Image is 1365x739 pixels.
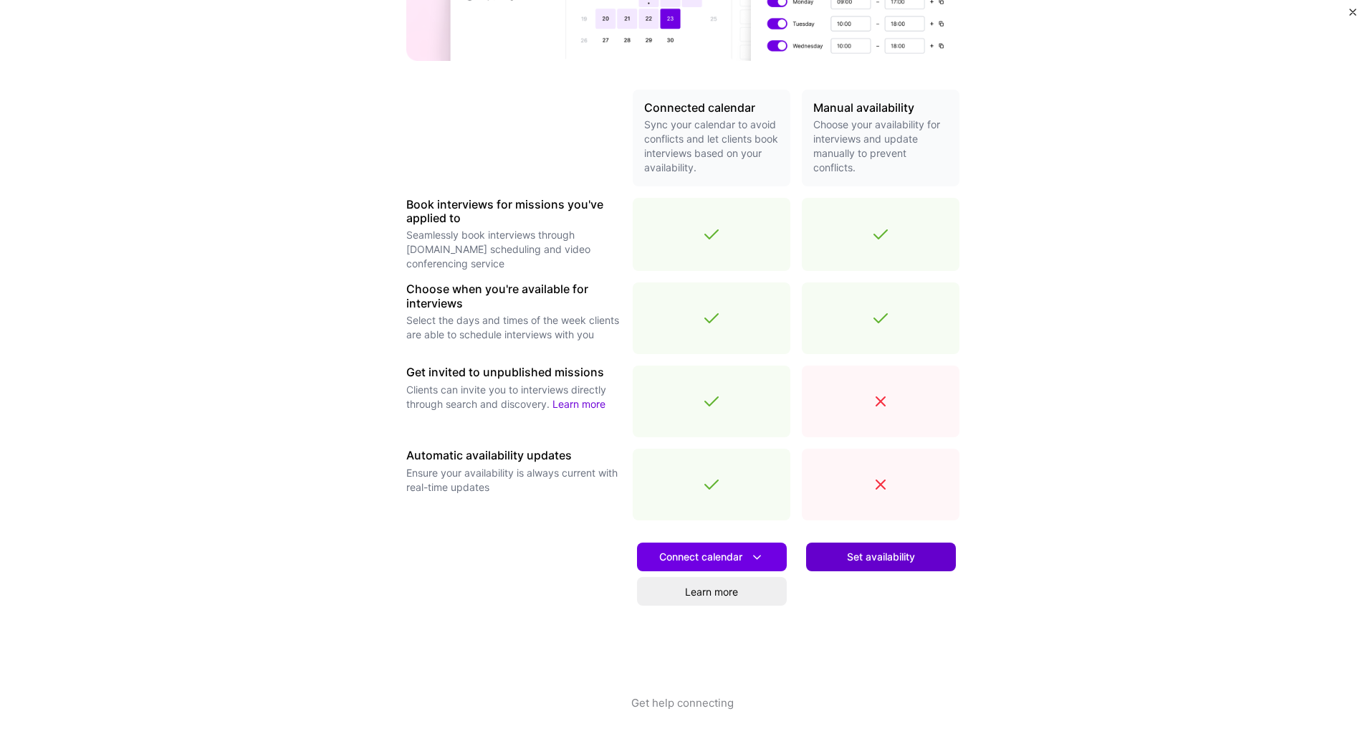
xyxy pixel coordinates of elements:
button: Get help connecting [631,695,734,739]
h3: Connected calendar [644,101,779,115]
p: Ensure your availability is always current with real-time updates [406,466,621,495]
button: Connect calendar [637,543,787,571]
button: Set availability [806,543,956,571]
p: Choose your availability for interviews and update manually to prevent conflicts. [813,118,948,175]
h3: Automatic availability updates [406,449,621,462]
p: Select the days and times of the week clients are able to schedule interviews with you [406,313,621,342]
span: Set availability [847,550,915,564]
h3: Choose when you're available for interviews [406,282,621,310]
a: Learn more [637,577,787,606]
i: icon DownArrowWhite [749,550,765,565]
p: Sync your calendar to avoid conflicts and let clients book interviews based on your availability. [644,118,779,175]
a: Learn more [552,398,605,410]
h3: Manual availability [813,101,948,115]
h3: Book interviews for missions you've applied to [406,198,621,225]
span: Connect calendar [659,550,765,565]
button: Close [1349,9,1356,24]
p: Clients can invite you to interviews directly through search and discovery. [406,383,621,411]
p: Seamlessly book interviews through [DOMAIN_NAME] scheduling and video conferencing service [406,228,621,271]
h3: Get invited to unpublished missions [406,366,621,379]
